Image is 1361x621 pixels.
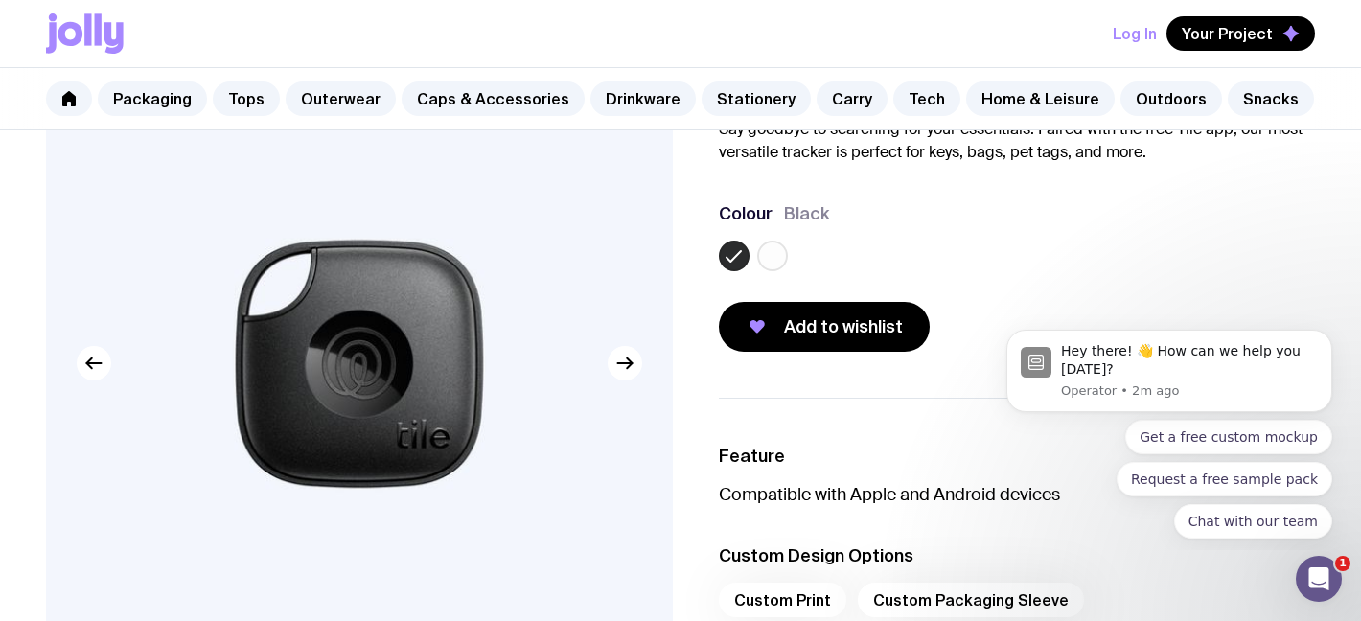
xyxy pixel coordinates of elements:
span: Black [784,202,830,225]
a: Outerwear [286,81,396,116]
button: Add to wishlist [719,302,930,352]
a: Outdoors [1120,81,1222,116]
span: 1 [1335,556,1350,571]
h3: Colour [719,202,773,225]
button: Log In [1113,16,1157,51]
p: Compatible with Apple and Android devices [719,483,1315,506]
p: Say goodbye to searching for your essentials. Paired with the free Tile app, our most versatile t... [719,118,1315,164]
button: Your Project [1166,16,1315,51]
a: Home & Leisure [966,81,1115,116]
a: Packaging [98,81,207,116]
a: Caps & Accessories [402,81,585,116]
a: Drinkware [590,81,696,116]
span: Add to wishlist [784,315,903,338]
a: Stationery [702,81,811,116]
a: Tech [893,81,960,116]
h3: Feature [719,445,1315,468]
a: Snacks [1228,81,1314,116]
iframe: Intercom notifications message [978,312,1361,550]
span: Your Project [1182,24,1273,43]
a: Carry [817,81,888,116]
iframe: Intercom live chat [1296,556,1342,602]
h3: Custom Design Options [719,544,1315,567]
a: Tops [213,81,280,116]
